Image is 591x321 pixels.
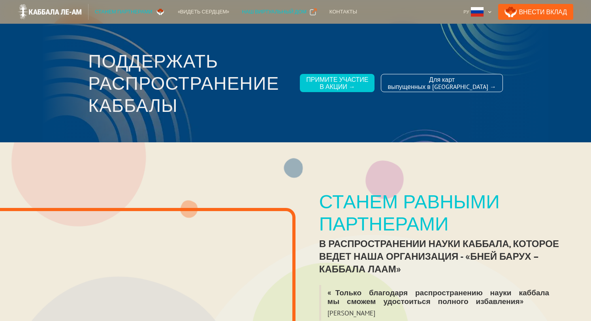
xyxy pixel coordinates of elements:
a: Для картвыпущенных в [GEOGRAPHIC_DATA] → [381,74,503,92]
div: Станем равными партнерами [319,190,567,234]
div: Станем партнерами [95,8,152,16]
div: Ру [460,4,495,20]
div: Примите участие в акции → [306,76,368,90]
a: Примите участиев акции → [300,74,375,92]
a: Внести Вклад [498,4,573,20]
a: «Видеть сердцем» [171,4,236,20]
a: Станем партнерами [88,4,171,20]
a: Наш виртуальный дом [235,4,323,20]
blockquote: «Только благодаря распространению науки каббала мы сможем удостоиться полного избавления» [319,285,567,309]
div: Наш виртуальный дом [242,8,306,16]
h3: Поддержать распространение каббалы [88,50,294,116]
div: в распространении науки каббала, которое ведет наша организация - «Бней Барух – Каббала лаАм» [319,238,567,276]
div: Ру [463,8,469,16]
div: «Видеть сердцем» [178,8,230,16]
blockquote: [PERSON_NAME] [319,309,382,321]
div: Для карт выпущенных в [GEOGRAPHIC_DATA] → [388,76,496,90]
a: Контакты [323,4,363,20]
div: Контакты [329,8,357,16]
